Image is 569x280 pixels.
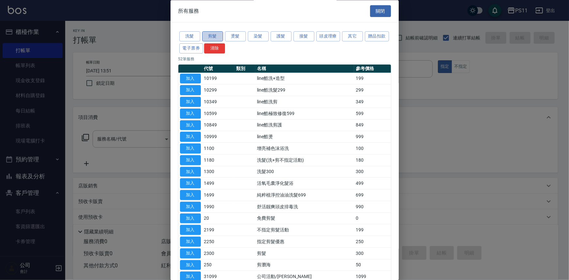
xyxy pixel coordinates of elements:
[255,224,354,236] td: 不指定剪髮活動
[354,143,391,155] td: 100
[180,74,201,84] button: 加入
[202,224,234,236] td: 2199
[202,155,234,166] td: 1180
[248,32,269,42] button: 染髮
[354,73,391,85] td: 199
[202,73,234,85] td: 10199
[354,213,391,225] td: 0
[255,96,354,108] td: line酷洗剪
[255,143,354,155] td: 增亮補色沫浴洗
[365,32,389,42] button: 贈品扣款
[354,224,391,236] td: 199
[255,201,354,213] td: 舒活靓爽頭皮排毒洗
[179,32,200,42] button: 洗髮
[354,84,391,96] td: 299
[179,43,203,53] button: 電子票券
[202,108,234,120] td: 10599
[202,65,234,73] th: 代號
[180,167,201,177] button: 加入
[342,32,363,42] button: 其它
[202,131,234,143] td: 10999
[354,120,391,131] td: 849
[180,202,201,212] button: 加入
[180,248,201,258] button: 加入
[255,108,354,120] td: line酷極致修復599
[178,56,391,62] p: 52 筆服務
[370,5,391,17] button: 關閉
[202,213,234,225] td: 20
[180,237,201,247] button: 加入
[180,120,201,130] button: 加入
[316,32,340,42] button: 頭皮理療
[255,84,354,96] td: line酷洗髮299
[180,179,201,189] button: 加入
[202,84,234,96] td: 10299
[180,214,201,224] button: 加入
[180,85,201,96] button: 加入
[354,155,391,166] td: 180
[178,8,199,14] span: 所有服務
[354,65,391,73] th: 參考價格
[202,201,234,213] td: 1990
[202,259,234,271] td: 250
[354,178,391,189] td: 499
[180,132,201,142] button: 加入
[180,144,201,154] button: 加入
[202,178,234,189] td: 1499
[255,120,354,131] td: line酷洗剪護
[202,248,234,259] td: 2300
[255,65,354,73] th: 名稱
[354,201,391,213] td: 990
[271,32,292,42] button: 護髮
[255,131,354,143] td: line酷燙
[202,166,234,178] td: 1300
[354,96,391,108] td: 349
[255,73,354,85] td: line酷洗+造型
[180,225,201,235] button: 加入
[180,109,201,119] button: 加入
[255,248,354,259] td: 剪髮
[202,236,234,248] td: 2250
[180,155,201,165] button: 加入
[354,166,391,178] td: 300
[204,43,225,53] button: 清除
[202,143,234,155] td: 1100
[354,108,391,120] td: 599
[255,259,354,271] td: 剪瀏海
[202,120,234,131] td: 10849
[255,189,354,201] td: 純粹植淨控油油洗髮699
[354,131,391,143] td: 999
[234,65,256,73] th: 類別
[354,236,391,248] td: 250
[255,213,354,225] td: 免費剪髮
[202,189,234,201] td: 1699
[180,190,201,200] button: 加入
[180,260,201,270] button: 加入
[202,96,234,108] td: 10349
[225,32,246,42] button: 燙髮
[255,236,354,248] td: 指定剪髮優惠
[202,32,223,42] button: 剪髮
[255,155,354,166] td: 洗髮(洗+剪不指定活動)
[180,97,201,107] button: 加入
[293,32,314,42] button: 接髮
[354,259,391,271] td: 50
[354,189,391,201] td: 699
[354,248,391,259] td: 300
[255,178,354,189] td: 活氧毛囊淨化髮浴
[255,166,354,178] td: 洗髮300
